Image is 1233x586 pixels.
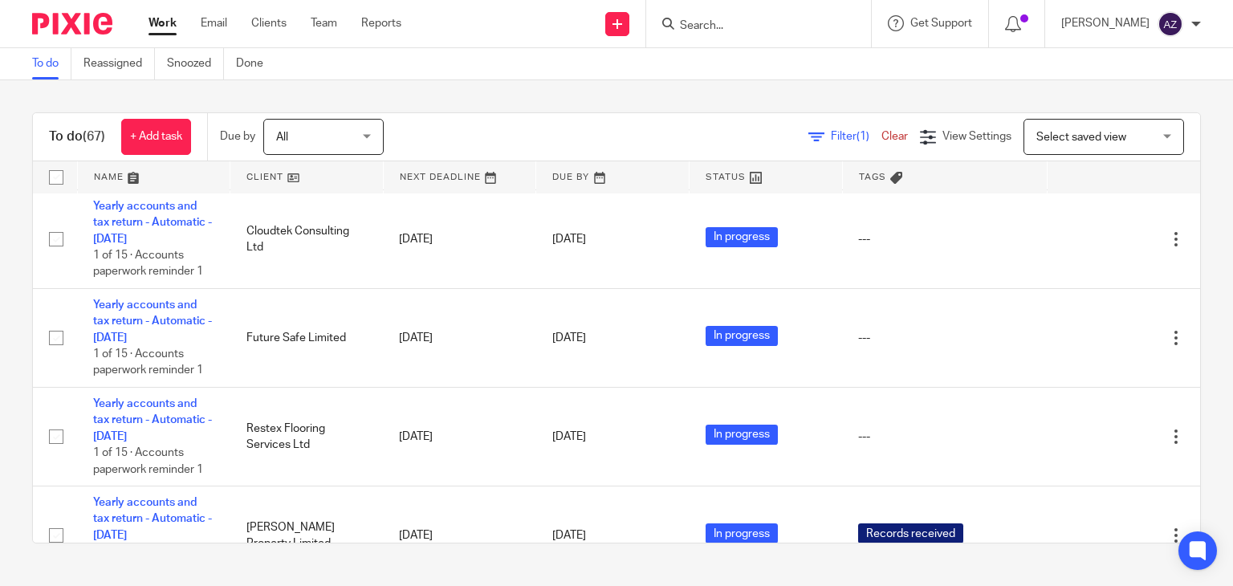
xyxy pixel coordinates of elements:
a: Yearly accounts and tax return - Automatic - [DATE] [93,201,212,245]
a: Yearly accounts and tax return - Automatic - [DATE] [93,398,212,442]
span: In progress [706,425,778,445]
span: In progress [706,523,778,543]
td: Future Safe Limited [230,288,384,387]
p: [PERSON_NAME] [1061,15,1150,31]
div: --- [858,330,1031,346]
a: Yearly accounts and tax return - Automatic - [DATE] [93,299,212,344]
span: (1) [857,131,869,142]
a: To do [32,48,71,79]
img: svg%3E [1158,11,1183,37]
span: All [276,132,288,143]
td: Cloudtek Consulting Ltd [230,189,384,288]
span: Records received [858,523,963,543]
span: 1 of 15 · Accounts paperwork reminder 1 [93,348,203,376]
a: Team [311,15,337,31]
a: + Add task [121,119,191,155]
span: In progress [706,227,778,247]
span: [DATE] [552,234,586,245]
span: In progress [706,326,778,346]
span: [DATE] [552,431,586,442]
a: Clients [251,15,287,31]
a: Reassigned [83,48,155,79]
td: [DATE] [383,189,536,288]
a: Snoozed [167,48,224,79]
a: Reports [361,15,401,31]
img: Pixie [32,13,112,35]
a: Work [149,15,177,31]
input: Search [678,19,823,34]
td: Restex Flooring Services Ltd [230,388,384,486]
span: 1 of 15 · Accounts paperwork reminder 1 [93,250,203,278]
p: Due by [220,128,255,144]
span: Tags [859,173,886,181]
span: [DATE] [552,530,586,541]
td: [DATE] [383,288,536,387]
td: [DATE] [383,388,536,486]
a: Email [201,15,227,31]
span: [DATE] [552,332,586,344]
div: --- [858,231,1031,247]
td: [PERSON_NAME] Property Limited [230,486,384,585]
span: View Settings [942,131,1011,142]
span: Select saved view [1036,132,1126,143]
span: 1 of 15 · Accounts paperwork reminder 1 [93,447,203,475]
a: Clear [881,131,908,142]
a: Done [236,48,275,79]
td: [DATE] [383,486,536,585]
h1: To do [49,128,105,145]
span: Filter [831,131,881,142]
span: Get Support [910,18,972,29]
a: Yearly accounts and tax return - Automatic - [DATE] [93,497,212,541]
div: --- [858,429,1031,445]
span: (67) [83,130,105,143]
